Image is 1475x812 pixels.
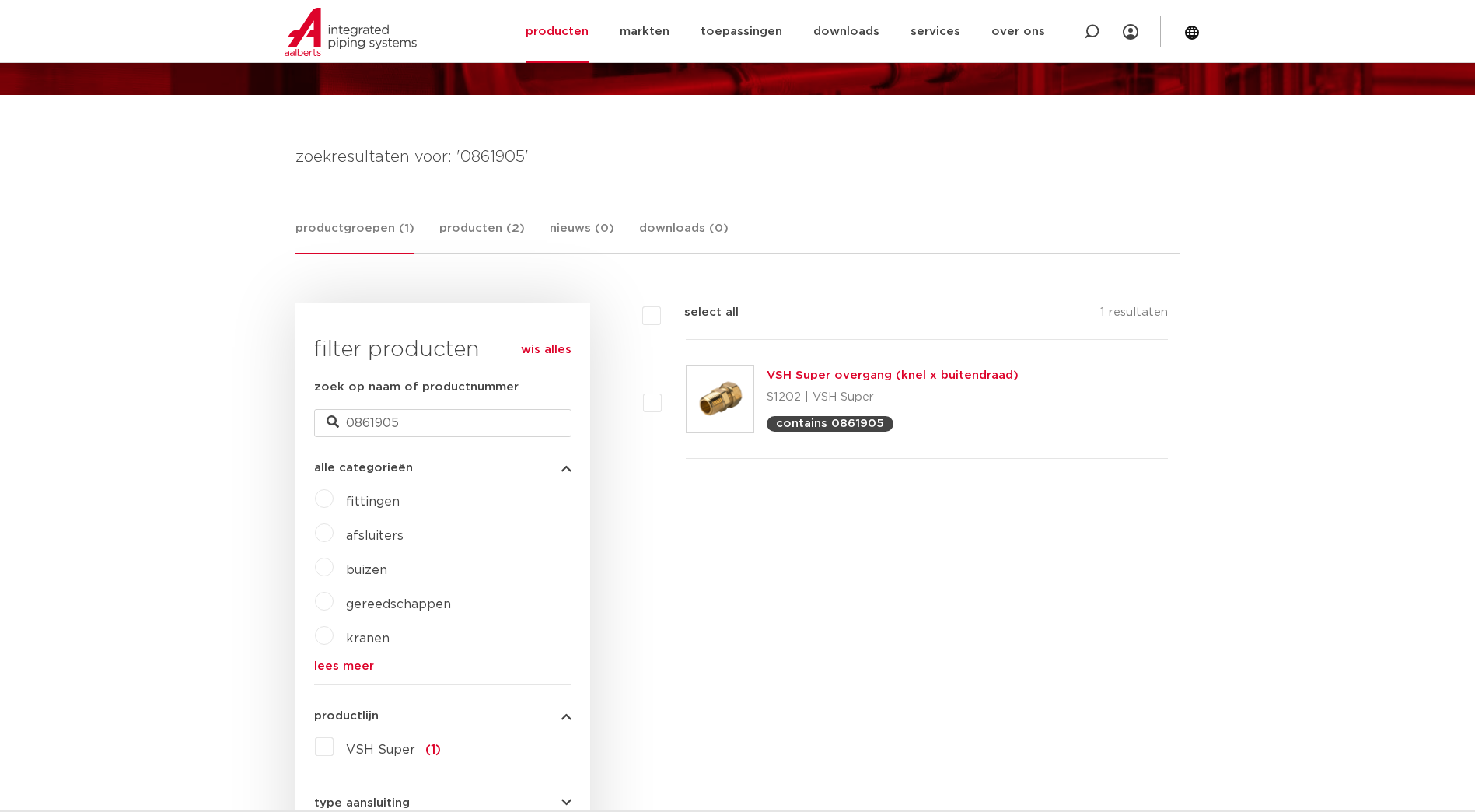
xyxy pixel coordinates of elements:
span: type aansluiting [314,797,410,809]
a: afsluiters [346,530,404,542]
a: kranen [346,632,390,645]
p: contains 0861905 [776,418,884,429]
h4: zoekresultaten voor: '0861905' [295,145,1180,170]
label: select all [661,303,739,322]
button: type aansluiting [314,797,571,809]
a: fittingen [346,495,400,508]
a: buizen [346,564,387,576]
a: gereedschappen [346,598,451,611]
h3: filter producten [314,334,571,366]
button: alle categorieën [314,462,571,474]
img: Thumbnail for VSH Super overgang (knel x buitendraad) [687,366,753,432]
p: S1202 | VSH Super [767,385,1019,410]
a: wis alles [521,341,571,359]
label: zoek op naam of productnummer [314,378,519,397]
input: zoeken [314,409,571,437]
p: 1 resultaten [1100,303,1168,327]
a: downloads (0) [639,219,729,253]
a: producten (2) [439,219,525,253]
span: VSH Super [346,744,415,756]
a: VSH Super overgang (knel x buitendraad) [767,369,1019,381]
span: (1) [425,744,441,756]
button: productlijn [314,710,571,722]
a: lees meer [314,660,571,672]
span: productlijn [314,710,379,722]
a: nieuws (0) [550,219,614,253]
span: alle categorieën [314,462,413,474]
a: productgroepen (1) [295,219,414,254]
